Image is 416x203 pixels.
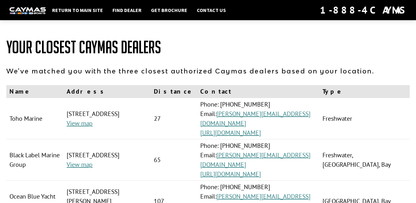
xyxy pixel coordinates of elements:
th: Address [63,85,151,98]
td: Toho Marine [6,98,63,139]
td: Black Label Marine Group [6,139,63,181]
a: [URL][DOMAIN_NAME] [200,170,261,178]
th: Name [6,85,63,98]
td: 27 [151,98,197,139]
td: [STREET_ADDRESS] [63,139,151,181]
a: Find Dealer [109,6,145,14]
a: [PERSON_NAME][EMAIL_ADDRESS][DOMAIN_NAME] [200,151,310,169]
th: Type [319,85,410,98]
td: Phone: [PHONE_NUMBER] Email: [197,139,320,181]
div: 1-888-4CAYMAS [320,3,407,17]
td: Freshwater, [GEOGRAPHIC_DATA], Bay [319,139,410,181]
th: Contact [197,85,320,98]
a: Get Brochure [148,6,190,14]
a: [PERSON_NAME][EMAIL_ADDRESS][DOMAIN_NAME] [200,110,310,127]
td: Phone: [PHONE_NUMBER] Email: [197,98,320,139]
h1: Your Closest Caymas Dealers [6,38,410,57]
td: Freshwater [319,98,410,139]
td: [STREET_ADDRESS] [63,98,151,139]
a: [URL][DOMAIN_NAME] [200,129,261,137]
th: Distance [151,85,197,98]
a: Contact Us [194,6,229,14]
p: We've matched you with the three closest authorized Caymas dealers based on your location. [6,66,410,76]
a: Return to main site [49,6,106,14]
td: 65 [151,139,197,181]
img: white-logo-c9c8dbefe5ff5ceceb0f0178aa75bf4bb51f6bca0971e226c86eb53dfe498488.png [9,7,46,14]
a: View map [67,160,93,169]
a: View map [67,119,93,127]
